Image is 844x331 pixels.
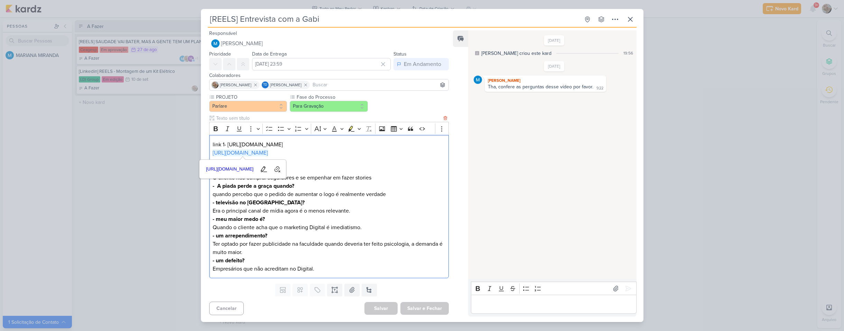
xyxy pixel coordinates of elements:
label: PROJETO [215,94,287,101]
span: [PERSON_NAME] [221,39,263,48]
input: Kard Sem Título [208,13,580,26]
div: Editor editing area: main [209,135,449,278]
span: [URL][DOMAIN_NAME] [204,165,256,173]
input: Select a date [252,58,391,70]
input: Texto sem título [215,115,442,122]
button: Cancelar [209,302,244,315]
a: [URL][DOMAIN_NAME] [213,149,268,156]
div: Thais de carvalho [262,81,269,88]
div: Em Andamento [404,60,441,68]
strong: - A piada perde a graça quando? [213,183,294,189]
span: [PERSON_NAME] [270,82,302,88]
label: Prioridade [209,51,231,57]
p: O cliente não comprar seguidores e se empenhar em fazer stories [213,165,445,182]
p: Quando o cliente acha que o marketing Digital é imediatismo. Ter optado por fazer publicidade na ... [213,223,445,256]
div: [PERSON_NAME] [486,77,605,84]
button: Parlare [209,101,287,112]
img: MARIANA MIRANDA [474,76,482,84]
strong: - um defeito? [213,257,244,264]
button: Em Andamento [393,58,449,70]
button: [PERSON_NAME] [209,37,449,50]
strong: - meu maior medo é? [213,216,265,223]
div: 19:56 [623,50,633,56]
div: [PERSON_NAME] criou este kard [481,50,551,57]
div: Colaboradores [209,72,449,79]
label: Data de Entrega [252,51,287,57]
div: Editor editing area: main [471,295,636,314]
div: Editor toolbar [209,122,449,135]
p: Empresários que não acreditam no Digital. [213,265,445,273]
p: Era o principal canal de mídia agora é o menos relevante. [213,198,445,215]
p: quando percebo que o pedido de aumentar o logo é realmente verdade [213,182,445,198]
label: Fase do Processo [296,94,368,101]
strong: - televisão no [GEOGRAPHIC_DATA]? [213,199,305,206]
div: 9:22 [596,86,603,91]
img: MARIANA MIRANDA [211,39,220,48]
a: [URL][DOMAIN_NAME] [204,164,256,175]
span: [PERSON_NAME] [220,82,251,88]
button: Para Gravação [290,101,368,112]
label: Responsável [209,30,237,36]
strong: - um arrependimento? [213,232,267,239]
input: Buscar [311,81,447,89]
div: Editor toolbar [471,282,636,295]
div: Tha, confere as perguntas desse vídeo por favor. [488,84,593,90]
p: Td [263,83,267,87]
p: link 1- [URL][DOMAIN_NAME] [213,140,445,157]
label: Status [393,51,407,57]
img: Sarah Violante [212,81,219,88]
